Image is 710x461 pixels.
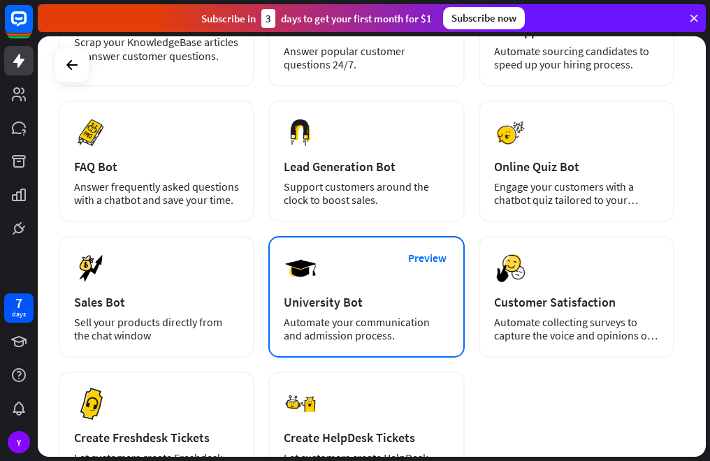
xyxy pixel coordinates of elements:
[284,430,449,446] div: Create HelpDesk Tickets
[201,9,432,28] div: Subscribe in days to get your first month for $1
[74,294,239,310] div: Sales Bot
[74,430,239,446] div: Create Freshdesk Tickets
[74,159,239,175] div: FAQ Bot
[284,316,449,342] div: Automate your communication and admission process.
[74,180,239,207] div: Answer frequently asked questions with a chatbot and save your time.
[494,159,659,175] div: Online Quiz Bot
[261,9,275,28] div: 3
[400,245,456,271] button: Preview
[494,294,659,310] div: Customer Satisfaction
[284,45,449,71] div: Answer popular customer questions 24/7.
[8,431,30,453] div: Y
[443,7,525,29] div: Subscribe now
[284,180,449,207] div: Support customers around the clock to boost sales.
[11,6,53,47] button: Open LiveChat chat widget
[284,159,449,175] div: Lead Generation Bot
[15,297,22,309] div: 7
[494,45,659,71] div: Automate sourcing candidates to speed up your hiring process.
[74,316,239,342] div: Sell your products directly from the chat window
[494,316,659,342] div: Automate collecting surveys to capture the voice and opinions of your customers.
[494,180,659,207] div: Engage your customers with a chatbot quiz tailored to your needs.
[12,309,26,319] div: days
[284,294,449,310] div: University Bot
[4,293,34,323] a: 7 days
[74,35,239,63] div: Scrap your KnowledgeBase articles to answer customer questions.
